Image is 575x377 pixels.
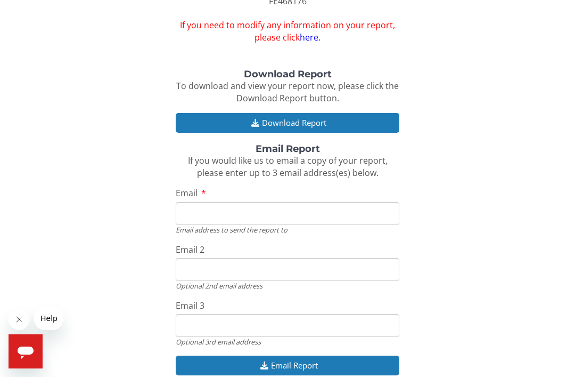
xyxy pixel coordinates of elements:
[176,300,204,311] span: Email 3
[176,281,399,291] div: Optional 2nd email address
[9,334,43,368] iframe: Button to launch messaging window
[188,155,388,179] span: If you would like us to email a copy of your report, please enter up to 3 email address(es) below.
[176,244,204,255] span: Email 2
[176,113,399,133] button: Download Report
[176,80,399,104] span: To download and view your report now, please click the Download Report button.
[176,19,399,44] span: If you need to modify any information on your report, please click
[176,337,399,347] div: Optional 3rd email address
[176,356,399,375] button: Email Report
[176,225,399,235] div: Email address to send the report to
[300,31,321,43] a: here.
[9,309,30,330] iframe: Close message
[256,143,320,155] strong: Email Report
[176,187,198,199] span: Email
[244,68,332,80] strong: Download Report
[34,307,63,330] iframe: Message from company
